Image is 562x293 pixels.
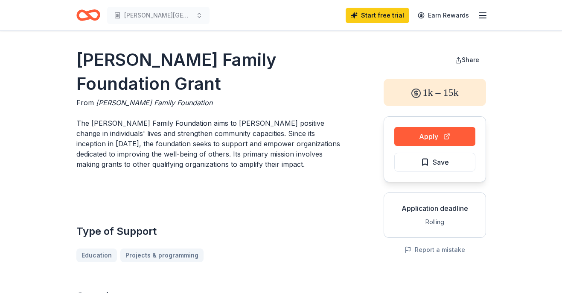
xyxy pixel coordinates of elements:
span: [PERSON_NAME] Family Foundation [96,98,213,107]
a: Start free trial [346,8,409,23]
button: [PERSON_NAME][GEOGRAPHIC_DATA] [107,7,210,24]
div: Rolling [391,217,479,227]
button: Apply [394,127,475,146]
button: Save [394,153,475,172]
span: [PERSON_NAME][GEOGRAPHIC_DATA] [124,10,192,21]
span: Share [462,56,479,63]
h2: Type of Support [76,225,343,238]
span: Save [433,157,449,168]
div: Application deadline [391,203,479,213]
a: Education [76,249,117,262]
button: Report a mistake [405,245,465,255]
a: Projects & programming [120,249,204,262]
p: The [PERSON_NAME] Family Foundation aims to [PERSON_NAME] positive change in individuals' lives a... [76,118,343,169]
a: Earn Rewards [413,8,474,23]
button: Share [448,51,486,68]
a: Home [76,5,100,25]
div: From [76,98,343,108]
h1: [PERSON_NAME] Family Foundation Grant [76,48,343,96]
div: 1k – 15k [384,79,486,106]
